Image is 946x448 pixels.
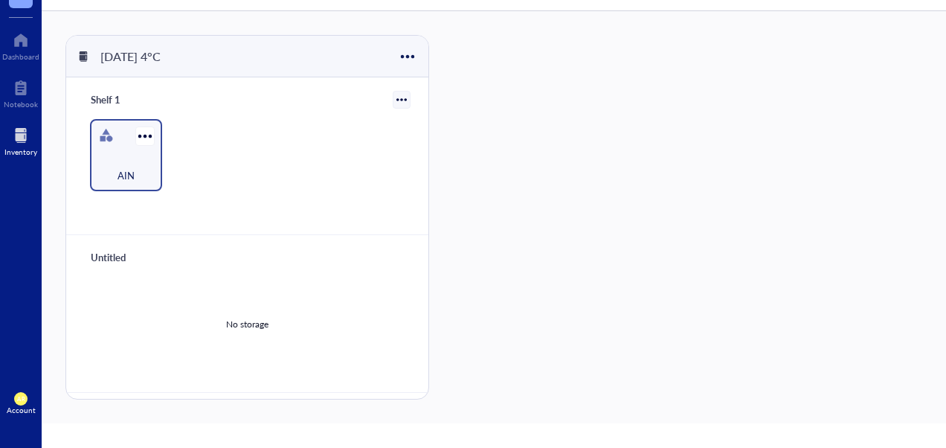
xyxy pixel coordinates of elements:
a: Dashboard [2,28,39,61]
div: Shelf 1 [84,89,173,110]
div: Account [7,406,36,415]
div: Dashboard [2,52,39,61]
span: AIN [118,167,135,184]
div: Notebook [4,100,38,109]
div: Untitled [84,247,173,268]
a: Inventory [4,124,37,156]
div: No storage [226,318,268,331]
div: Inventory [4,147,37,156]
div: [DATE] 4°C [94,44,183,69]
span: AR [17,395,25,402]
a: Notebook [4,76,38,109]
